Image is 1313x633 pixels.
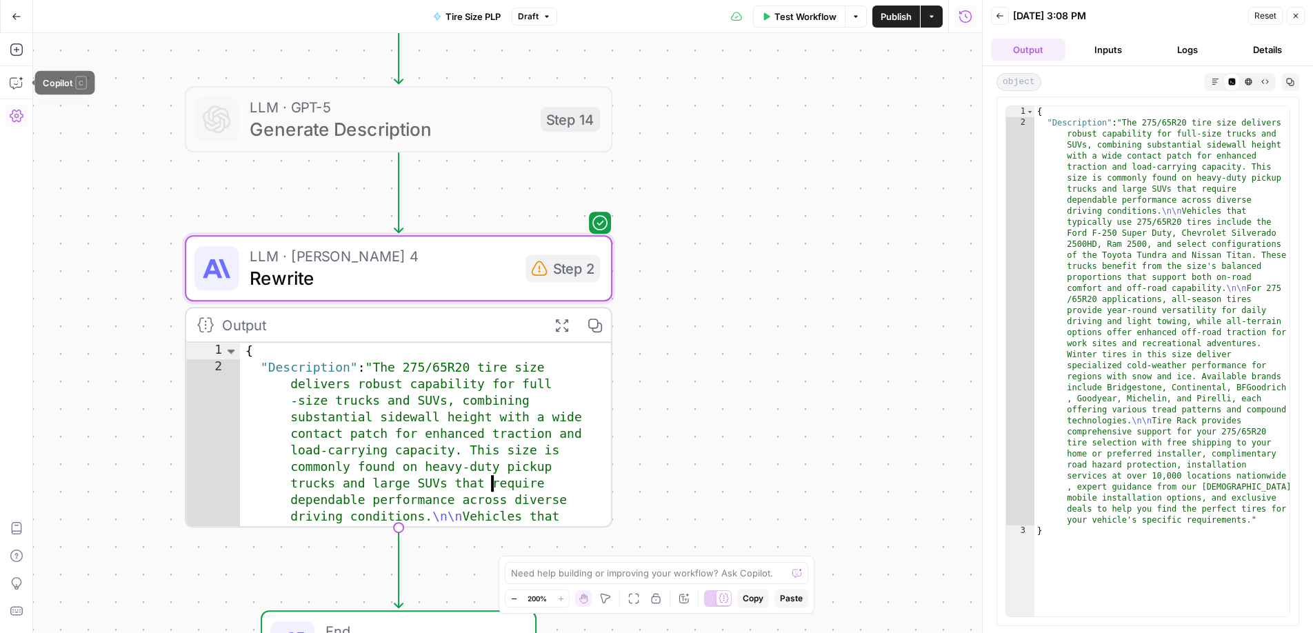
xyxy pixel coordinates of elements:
[743,592,763,605] span: Copy
[525,254,600,282] div: Step 2
[518,10,539,23] span: Draft
[881,10,912,23] span: Publish
[250,245,514,267] span: LLM · [PERSON_NAME] 4
[1006,525,1034,536] div: 3
[186,343,240,359] div: 1
[250,115,530,143] span: Generate Description
[1151,39,1225,61] button: Logs
[222,314,537,336] div: Output
[753,6,845,28] button: Test Workflow
[1230,39,1305,61] button: Details
[512,8,557,26] button: Draft
[394,527,403,607] g: Edge from step_2 to end
[1026,106,1034,117] span: Toggle code folding, rows 1 through 3
[445,10,501,23] span: Tire Size PLP
[774,590,808,607] button: Paste
[394,3,403,83] g: Edge from step_16 to step_14
[425,6,509,28] button: Tire Size PLP
[394,152,403,232] g: Edge from step_14 to step_2
[250,96,530,118] span: LLM · GPT-5
[774,10,836,23] span: Test Workflow
[991,39,1065,61] button: Output
[185,235,612,527] div: LLM · [PERSON_NAME] 4RewriteStep 2Output{ "Description":"The 275/65R20 tire size delivers robust ...
[541,107,600,132] div: Step 14
[1006,106,1034,117] div: 1
[185,86,612,152] div: LLM · GPT-5Generate DescriptionStep 14
[528,593,547,604] span: 200%
[1071,39,1145,61] button: Inputs
[780,592,803,605] span: Paste
[1006,117,1034,525] div: 2
[996,73,1041,91] span: object
[737,590,769,607] button: Copy
[223,343,239,359] span: Toggle code folding, rows 1 through 3
[1248,7,1283,25] button: Reset
[250,264,514,292] span: Rewrite
[872,6,920,28] button: Publish
[1254,10,1276,22] span: Reset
